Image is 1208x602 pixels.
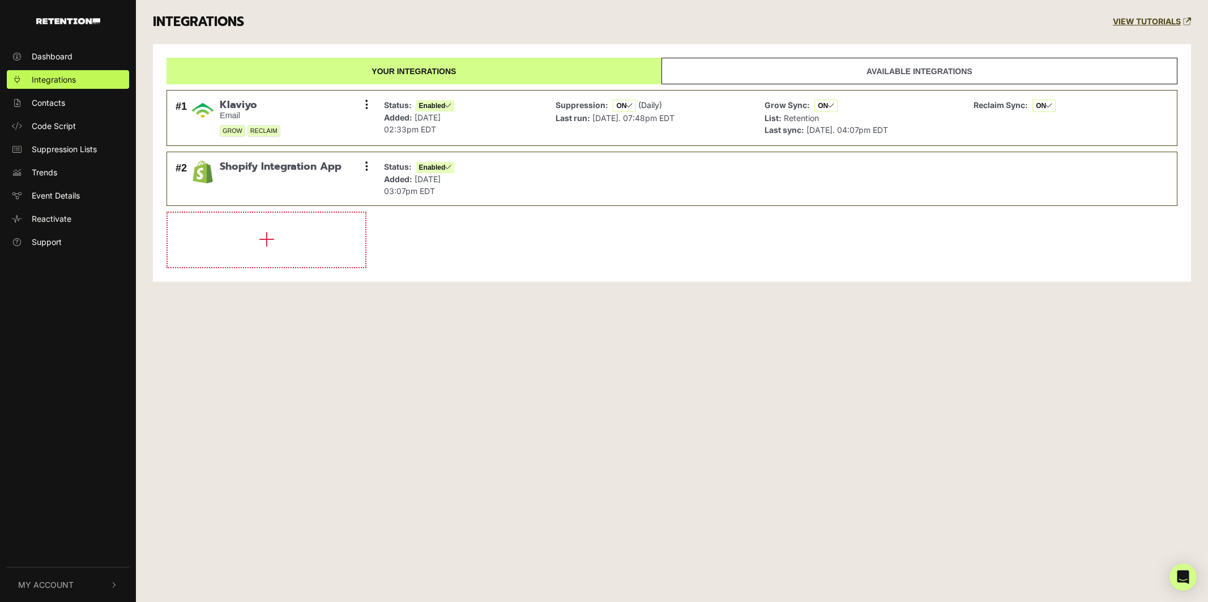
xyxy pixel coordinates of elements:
[220,125,245,137] span: GROW
[36,18,100,24] img: Retention.com
[176,161,187,197] div: #2
[191,99,214,122] img: Klaviyo
[220,161,342,173] span: Shopify Integration App
[638,100,662,110] span: (Daily)
[167,58,661,84] a: Your integrations
[247,125,280,137] span: RECLAIM
[7,567,129,602] button: My Account
[32,120,76,132] span: Code Script
[765,125,804,135] strong: Last sync:
[32,143,97,155] span: Suppression Lists
[18,579,74,591] span: My Account
[416,162,455,173] span: Enabled
[592,113,675,123] span: [DATE]. 07:48pm EDT
[974,100,1028,110] strong: Reclaim Sync:
[32,74,76,85] span: Integrations
[384,113,412,122] strong: Added:
[191,161,214,183] img: Shopify Integration App
[784,113,819,123] span: Retention
[7,140,129,158] a: Suppression Lists
[153,14,244,30] h3: INTEGRATIONS
[556,100,608,110] strong: Suppression:
[416,100,455,111] span: Enabled
[1169,564,1197,591] div: Open Intercom Messenger
[7,70,129,89] a: Integrations
[806,125,888,135] span: [DATE]. 04:07pm EDT
[1113,17,1191,27] a: VIEW TUTORIALS
[32,97,65,109] span: Contacts
[613,100,636,112] span: ON
[32,190,80,201] span: Event Details
[7,233,129,251] a: Support
[7,93,129,112] a: Contacts
[384,174,412,184] strong: Added:
[7,186,129,205] a: Event Details
[7,209,129,228] a: Reactivate
[765,113,782,123] strong: List:
[220,111,280,121] small: Email
[32,213,71,225] span: Reactivate
[32,166,57,178] span: Trends
[32,236,62,248] span: Support
[661,58,1177,84] a: Available integrations
[7,117,129,135] a: Code Script
[814,100,838,112] span: ON
[7,47,129,66] a: Dashboard
[176,99,187,137] div: #1
[765,100,810,110] strong: Grow Sync:
[556,113,590,123] strong: Last run:
[384,162,412,171] strong: Status:
[32,50,72,62] span: Dashboard
[384,100,412,110] strong: Status:
[7,163,129,182] a: Trends
[1032,100,1056,112] span: ON
[384,113,441,134] span: [DATE] 02:33pm EDT
[220,99,280,111] span: Klaviyo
